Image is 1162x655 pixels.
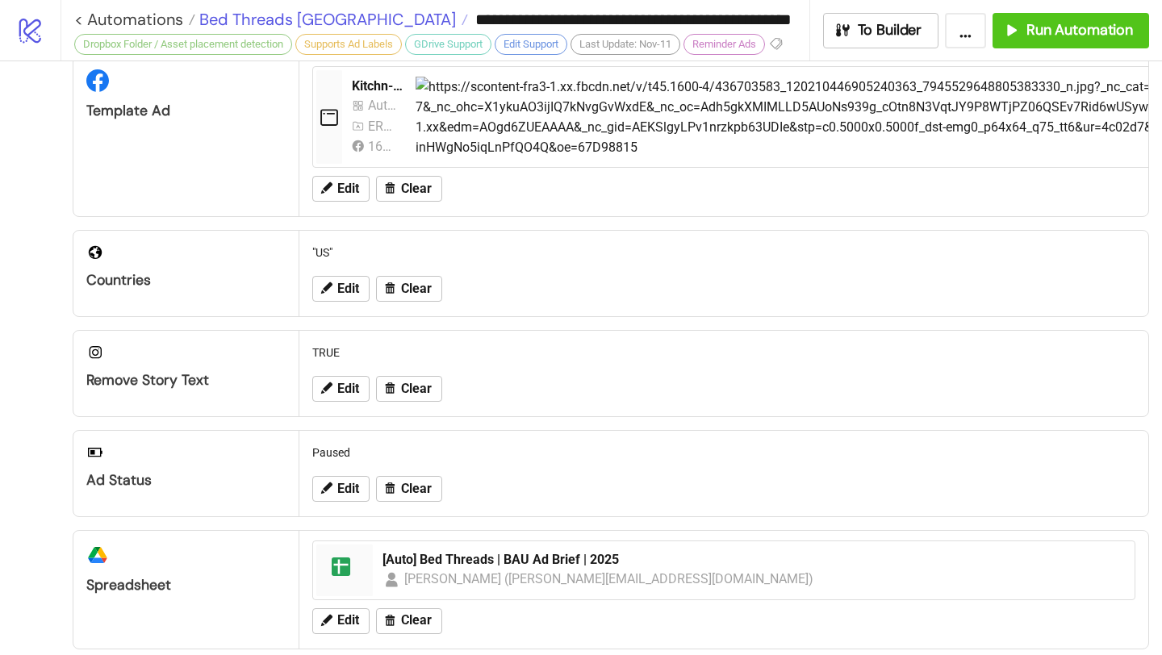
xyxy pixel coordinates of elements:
div: TRUE [306,337,1142,368]
div: Countries [86,271,286,290]
button: Edit [312,176,370,202]
span: Edit [337,482,359,496]
div: Template Ad [86,102,286,120]
span: Edit [337,181,359,196]
span: Run Automation [1026,21,1133,40]
span: Clear [401,181,432,196]
div: Reminder Ads [683,34,765,55]
div: Supports Ad Labels [295,34,402,55]
div: Remove Story Text [86,371,286,390]
span: Edit [337,382,359,396]
button: Clear [376,376,442,402]
div: [PERSON_NAME] ([PERSON_NAME][EMAIL_ADDRESS][DOMAIN_NAME]) [404,569,814,589]
a: < Automations [74,11,195,27]
button: Edit [312,476,370,502]
button: Run Automation [993,13,1149,48]
span: Clear [401,282,432,296]
div: Paused [306,437,1142,468]
div: Automatic V1 [368,95,397,115]
button: Clear [376,176,442,202]
div: 1637686226565920 [368,136,397,156]
button: Clear [376,476,442,502]
span: Clear [401,382,432,396]
div: Ad Status [86,471,286,490]
div: GDrive Support [405,34,491,55]
div: Dropbox Folder / Asset placement detection [74,34,292,55]
div: Last Update: Nov-11 [571,34,680,55]
span: Clear [401,482,432,496]
button: Edit [312,608,370,634]
span: To Builder [858,21,922,40]
div: [Auto] Bed Threads | BAU Ad Brief | 2025 [382,551,1125,569]
button: Clear [376,276,442,302]
span: Edit [337,282,359,296]
button: Edit [312,276,370,302]
span: Clear [401,613,432,628]
span: Edit [337,613,359,628]
span: Bed Threads [GEOGRAPHIC_DATA] [195,9,456,30]
a: Bed Threads [GEOGRAPHIC_DATA] [195,11,468,27]
button: ... [945,13,986,48]
button: Edit [312,376,370,402]
div: Spreadsheet [86,576,286,595]
div: ER_Originals [2024] [368,116,397,136]
button: Clear [376,608,442,634]
div: Kitchn-Template-New [352,77,403,95]
div: "US" [306,237,1142,268]
div: Edit Support [495,34,567,55]
button: To Builder [823,13,939,48]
